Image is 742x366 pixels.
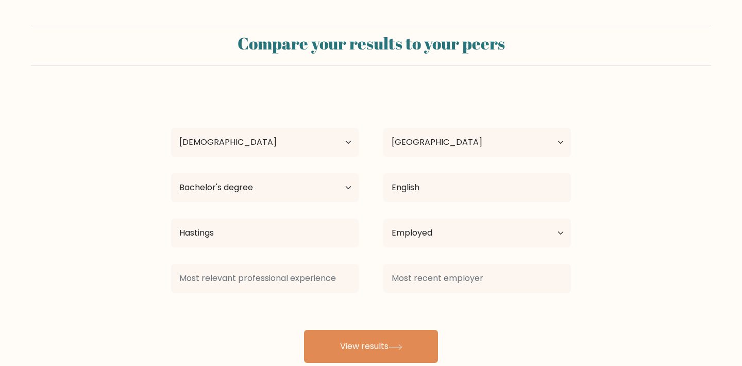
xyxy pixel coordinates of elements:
[171,264,359,293] input: Most relevant professional experience
[171,219,359,247] input: Most relevant educational institution
[383,264,571,293] input: Most recent employer
[383,173,571,202] input: What did you study?
[37,34,705,53] h2: Compare your results to your peers
[304,330,438,363] button: View results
